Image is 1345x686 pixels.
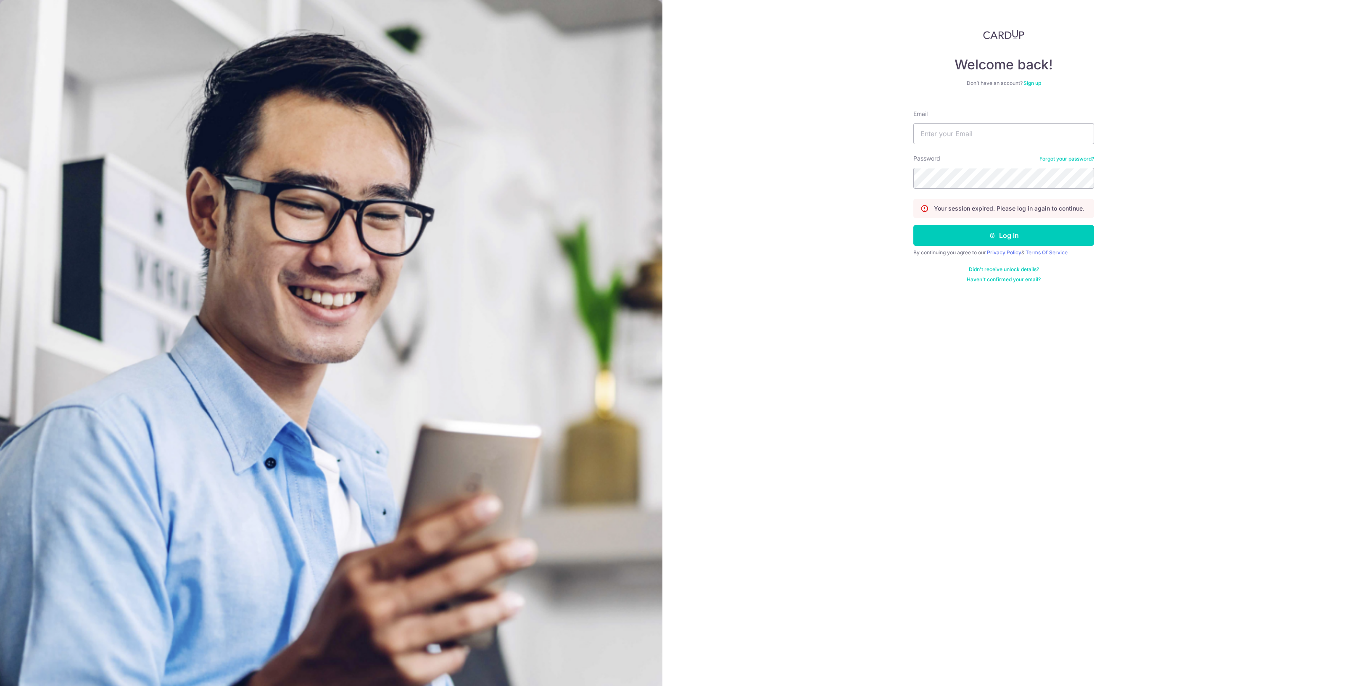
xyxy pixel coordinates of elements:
[967,276,1041,283] a: Haven't confirmed your email?
[934,204,1084,213] p: Your session expired. Please log in again to continue.
[913,123,1094,144] input: Enter your Email
[913,225,1094,246] button: Log in
[913,110,928,118] label: Email
[1026,249,1068,256] a: Terms Of Service
[913,249,1094,256] div: By continuing you agree to our &
[969,266,1039,273] a: Didn't receive unlock details?
[1039,156,1094,162] a: Forgot your password?
[987,249,1021,256] a: Privacy Policy
[983,29,1024,40] img: CardUp Logo
[913,80,1094,87] div: Don’t have an account?
[913,154,940,163] label: Password
[913,56,1094,73] h4: Welcome back!
[1023,80,1041,86] a: Sign up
